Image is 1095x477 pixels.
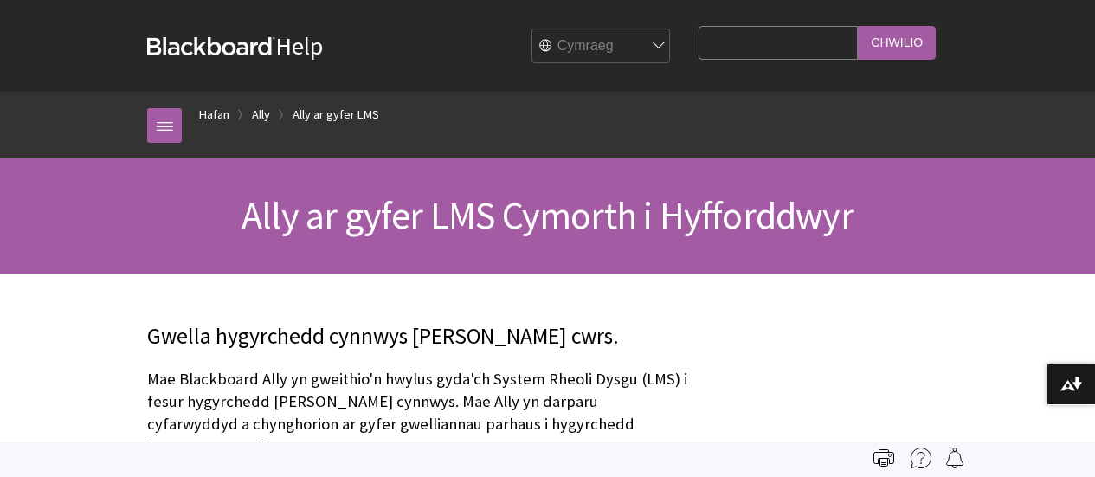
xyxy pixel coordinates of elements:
[147,368,692,459] p: Mae Blackboard Ally yn gweithio'n hwylus gyda'ch System Rheoli Dysgu (LMS) i fesur hygyrchedd [PE...
[944,448,965,468] img: Follow this page
[147,30,323,61] a: BlackboardHelp
[147,321,692,352] p: Gwella hygyrchedd cynnwys [PERSON_NAME] cwrs.
[532,29,671,64] select: Site Language Selector
[242,191,853,239] span: Ally ar gyfer LMS Cymorth i Hyfforddwyr
[911,448,931,468] img: More help
[873,448,894,468] img: Print
[293,104,379,126] a: Ally ar gyfer LMS
[199,104,229,126] a: Hafan
[147,37,275,55] strong: Blackboard
[252,104,270,126] a: Ally
[858,26,936,60] input: Chwilio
